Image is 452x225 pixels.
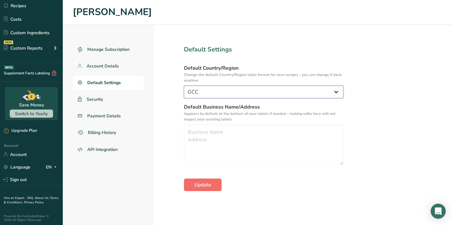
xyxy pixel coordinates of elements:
div: Default Business Name/Address [184,103,343,111]
span: Security [87,96,103,103]
a: API Integration [73,142,144,157]
a: Hire an Expert . [4,196,26,200]
div: Change the default Country/Region label format for new recipes - you can change it back anytime [184,72,343,83]
span: API Integration [87,146,118,153]
div: Save Money [19,102,44,108]
a: FAQ . [27,196,35,200]
button: Update [184,179,222,191]
a: Terms & Conditions . [4,196,59,205]
div: Appears by default at the bottom of your labels if needed - making edits here will not impact you... [184,111,343,122]
div: Powered By FoodLabelMaker © 2025 All Rights Reserved [4,214,59,222]
div: NEW [4,40,13,44]
span: Update [194,181,211,189]
div: Custom Reports [4,45,43,51]
a: Payment Details [73,109,144,123]
span: Manage Subscription [87,46,130,53]
a: Security [73,92,144,106]
a: Account Details [73,59,144,73]
button: Switch to Yearly [10,110,53,118]
div: Open Intercom Messenger [431,204,446,219]
span: Account Details [87,63,119,69]
a: Default Settings [73,76,144,90]
div: BETA [4,66,14,69]
a: Billing History [73,126,144,140]
div: Default Country/Region [184,64,343,72]
a: About Us . [35,196,50,200]
a: Manage Subscription [73,42,144,56]
a: Privacy Policy [24,200,44,205]
a: Language [4,162,30,173]
h1: [PERSON_NAME] [73,5,442,19]
span: Billing History [88,129,116,136]
div: Upgrade Plan [4,128,37,134]
div: EN [46,163,59,171]
div: Default Settings [184,45,343,54]
span: Switch to Yearly [15,111,48,117]
span: Default Settings [87,79,121,86]
span: Payment Details [87,113,121,119]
